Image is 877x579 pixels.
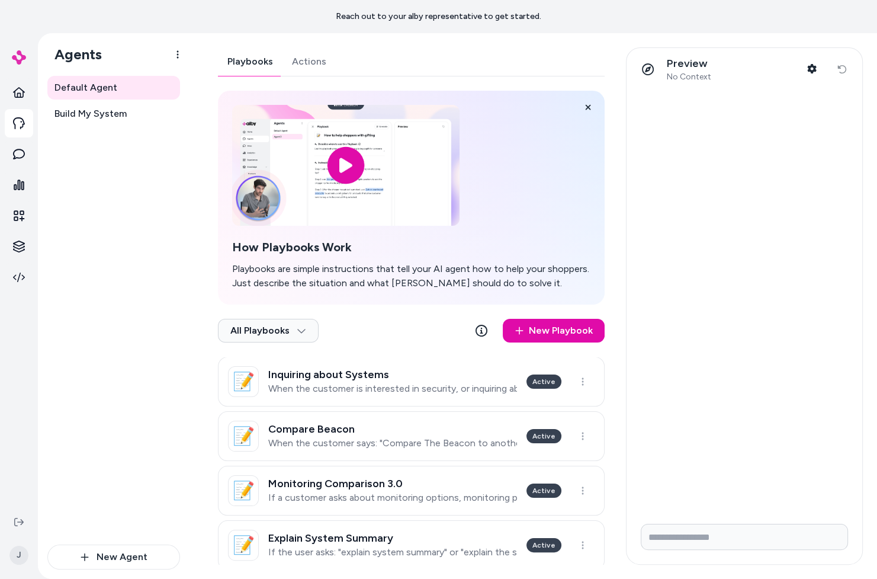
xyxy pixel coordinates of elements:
a: Playbooks [218,47,282,76]
input: Write your prompt here [641,524,848,550]
span: J [9,546,28,565]
h1: Agents [45,46,102,63]
div: Active [526,375,561,389]
a: Actions [282,47,336,76]
p: If a customer asks about monitoring options, monitoring plans, or monitoring pricing. [268,492,517,504]
p: Playbooks are simple instructions that tell your AI agent how to help your shoppers. Just describ... [232,262,590,290]
h2: How Playbooks Work [232,240,590,255]
h3: Explain System Summary [268,532,517,544]
a: 📝Explain System SummaryIf the user asks: "explain system summary" or "explain the system summary"... [218,520,605,570]
p: When the customer says: "Compare The Beacon to another package" [268,437,517,449]
div: Active [526,484,561,498]
span: Default Agent [54,81,117,95]
div: 📝 [228,366,259,397]
a: Default Agent [47,76,180,100]
h3: Monitoring Comparison 3.0 [268,478,517,490]
span: All Playbooks [230,325,306,337]
span: Build My System [54,107,127,121]
p: Preview [667,57,711,71]
div: Active [526,429,561,443]
p: When the customer is interested in security, or inquiring about general security system topics. [268,383,517,395]
span: No Context [667,72,711,82]
h3: Compare Beacon [268,423,517,435]
a: Build My System [47,102,180,126]
button: All Playbooks [218,319,319,343]
div: 📝 [228,421,259,452]
a: 📝Monitoring Comparison 3.0If a customer asks about monitoring options, monitoring plans, or monit... [218,466,605,516]
p: Reach out to your alby representative to get started. [336,11,541,23]
p: If the user asks: "explain system summary" or "explain the system summary" [268,546,517,558]
h3: Inquiring about Systems [268,369,517,380]
a: 📝Compare BeaconWhen the customer says: "Compare The Beacon to another package"Active [218,411,605,461]
div: 📝 [228,475,259,506]
div: 📝 [228,530,259,561]
img: alby Logo [12,50,26,65]
button: New Agent [47,545,180,570]
a: 📝Inquiring about SystemsWhen the customer is interested in security, or inquiring about general s... [218,357,605,407]
button: J [7,536,31,574]
a: New Playbook [503,319,605,343]
div: Active [526,538,561,552]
